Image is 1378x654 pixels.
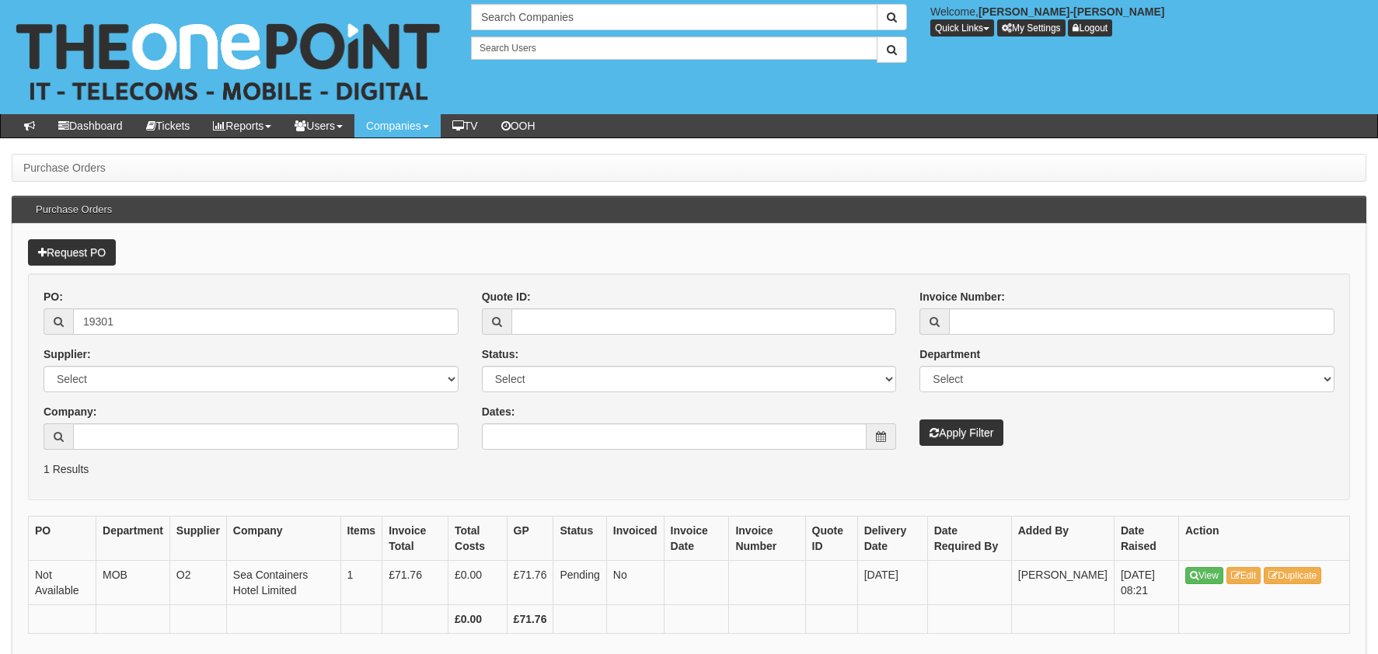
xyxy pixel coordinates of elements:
label: Invoice Number: [919,289,1005,304]
th: Items [340,516,382,560]
label: PO: [44,289,63,304]
button: Quick Links [930,19,994,37]
th: £0.00 [448,604,508,633]
td: [DATE] 08:21 [1114,560,1178,604]
td: Pending [553,560,606,604]
td: 1 [340,560,382,604]
a: Companies [354,114,441,137]
b: [PERSON_NAME]-[PERSON_NAME] [979,5,1165,18]
label: Company: [44,404,96,419]
label: Status: [482,346,518,362]
a: View [1185,567,1223,584]
a: TV [441,114,490,137]
th: £71.76 [507,604,553,633]
a: Edit [1226,567,1261,584]
th: PO [29,516,96,560]
th: Invoice Number [729,516,805,560]
th: GP [507,516,553,560]
a: Duplicate [1264,567,1321,584]
th: Invoice Total [382,516,448,560]
input: Search Users [471,37,877,60]
label: Dates: [482,404,515,419]
th: Date Required By [927,516,1011,560]
th: Invoiced [606,516,664,560]
th: Added By [1011,516,1114,560]
h3: Purchase Orders [28,197,120,223]
th: Date Raised [1114,516,1178,560]
th: Quote ID [805,516,857,560]
a: Tickets [134,114,202,137]
a: Request PO [28,239,116,266]
td: MOB [96,560,170,604]
label: Department [919,346,980,362]
td: No [606,560,664,604]
th: Invoice Date [664,516,729,560]
td: £0.00 [448,560,508,604]
td: [PERSON_NAME] [1011,560,1114,604]
th: Department [96,516,170,560]
td: Not Available [29,560,96,604]
th: Delivery Date [857,516,927,560]
td: £71.76 [382,560,448,604]
th: Company [226,516,340,560]
a: Logout [1068,19,1112,37]
label: Supplier: [44,346,91,362]
p: 1 Results [44,461,1334,477]
button: Apply Filter [919,419,1003,446]
th: Total Costs [448,516,508,560]
a: OOH [490,114,547,137]
a: Users [283,114,354,137]
th: Action [1179,516,1350,560]
td: £71.76 [507,560,553,604]
th: Status [553,516,606,560]
td: [DATE] [857,560,927,604]
a: Reports [201,114,283,137]
td: Sea Containers Hotel Limited [226,560,340,604]
label: Quote ID: [482,289,531,304]
input: Search Companies [471,4,877,30]
a: Dashboard [47,114,134,137]
th: Supplier [169,516,226,560]
li: Purchase Orders [23,160,106,176]
td: O2 [169,560,226,604]
div: Welcome, [919,4,1378,37]
a: My Settings [997,19,1066,37]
